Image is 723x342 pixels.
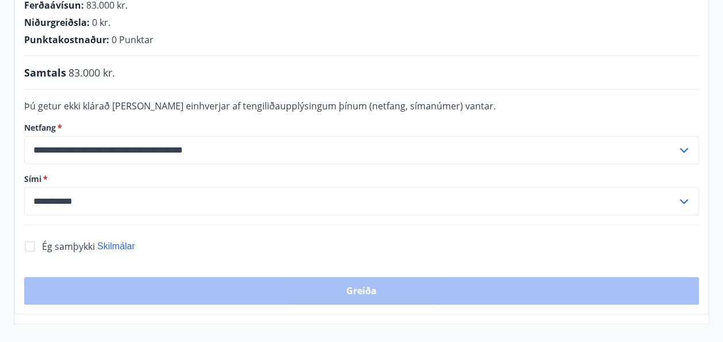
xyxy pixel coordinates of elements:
[24,65,66,80] span: Samtals
[24,100,496,112] span: Þú getur ekki klárað [PERSON_NAME] einhverjar af tengiliðaupplýsingum þínum (netfang, símanúmer) ...
[97,240,135,253] button: Skilmálar
[97,241,135,251] span: Skilmálar
[68,65,115,80] span: 83.000 kr.
[42,240,95,253] span: Ég samþykki
[92,16,110,29] span: 0 kr.
[24,16,90,29] span: Niðurgreiðsla :
[24,33,109,46] span: Punktakostnaður :
[112,33,154,46] span: 0 Punktar
[24,122,699,134] label: Netfang
[24,173,699,185] label: Sími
